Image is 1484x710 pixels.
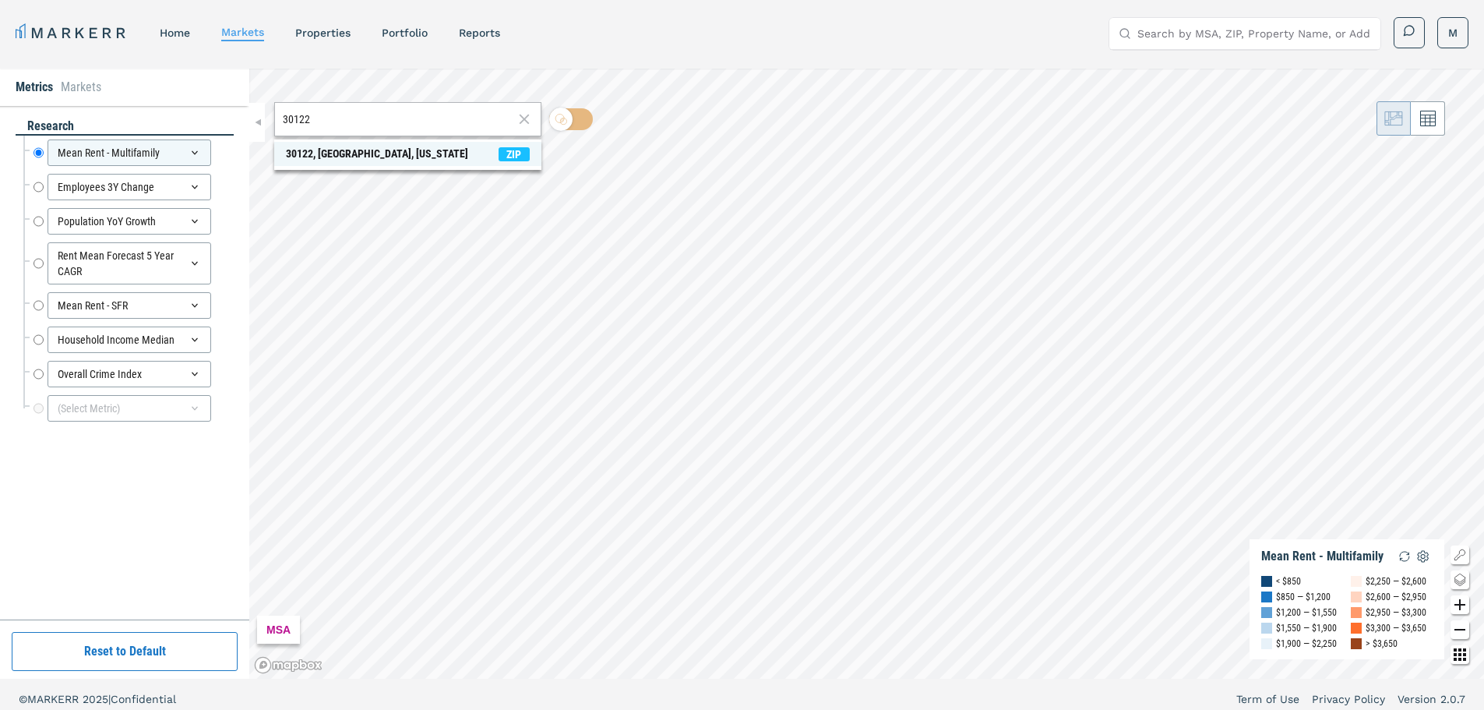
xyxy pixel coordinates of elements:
[1451,595,1469,614] button: Zoom in map button
[1414,547,1433,566] img: Settings
[1137,18,1371,49] input: Search by MSA, ZIP, Property Name, or Address
[83,693,111,705] span: 2025 |
[16,22,129,44] a: MARKERR
[1451,546,1469,564] button: Show/Hide Legend Map Button
[221,26,264,38] a: markets
[1437,17,1468,48] button: M
[1312,691,1385,707] a: Privacy Policy
[459,26,500,39] a: reports
[1451,570,1469,589] button: Change style map button
[1395,547,1414,566] img: Reload Legend
[295,26,351,39] a: properties
[1276,574,1301,589] div: < $850
[12,632,238,671] button: Reset to Default
[111,693,176,705] span: Confidential
[61,78,101,97] li: Markets
[1366,620,1426,636] div: $3,300 — $3,650
[1366,589,1426,605] div: $2,600 — $2,950
[48,242,211,284] div: Rent Mean Forecast 5 Year CAGR
[499,147,530,161] span: ZIP
[1366,636,1398,652] div: > $3,650
[48,140,211,166] div: Mean Rent - Multifamily
[254,656,323,674] a: Mapbox logo
[48,174,211,200] div: Employees 3Y Change
[1276,589,1331,605] div: $850 — $1,200
[48,208,211,235] div: Population YoY Growth
[249,69,1484,679] canvas: Map
[1261,549,1384,564] div: Mean Rent - Multifamily
[1366,605,1426,620] div: $2,950 — $3,300
[1448,25,1458,41] span: M
[160,26,190,39] a: home
[257,616,300,644] div: MSA
[1276,605,1337,620] div: $1,200 — $1,550
[1236,691,1299,707] a: Term of Use
[1398,691,1465,707] a: Version 2.0.7
[283,111,513,128] input: Search by MSA or ZIP Code
[27,693,83,705] span: MARKERR
[1451,645,1469,664] button: Other options map button
[48,395,211,422] div: (Select Metric)
[16,118,234,136] div: research
[48,327,211,353] div: Household Income Median
[1276,636,1337,652] div: $1,900 — $2,250
[1276,620,1337,636] div: $1,550 — $1,900
[286,146,468,162] div: 30122, [GEOGRAPHIC_DATA], [US_STATE]
[382,26,428,39] a: Portfolio
[48,361,211,387] div: Overall Crime Index
[48,292,211,319] div: Mean Rent - SFR
[274,142,541,166] span: Search Bar Suggestion Item: 30122, Lithia Springs, Georgia
[1366,574,1426,589] div: $2,250 — $2,600
[19,693,27,705] span: ©
[16,78,53,97] li: Metrics
[1451,620,1469,639] button: Zoom out map button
